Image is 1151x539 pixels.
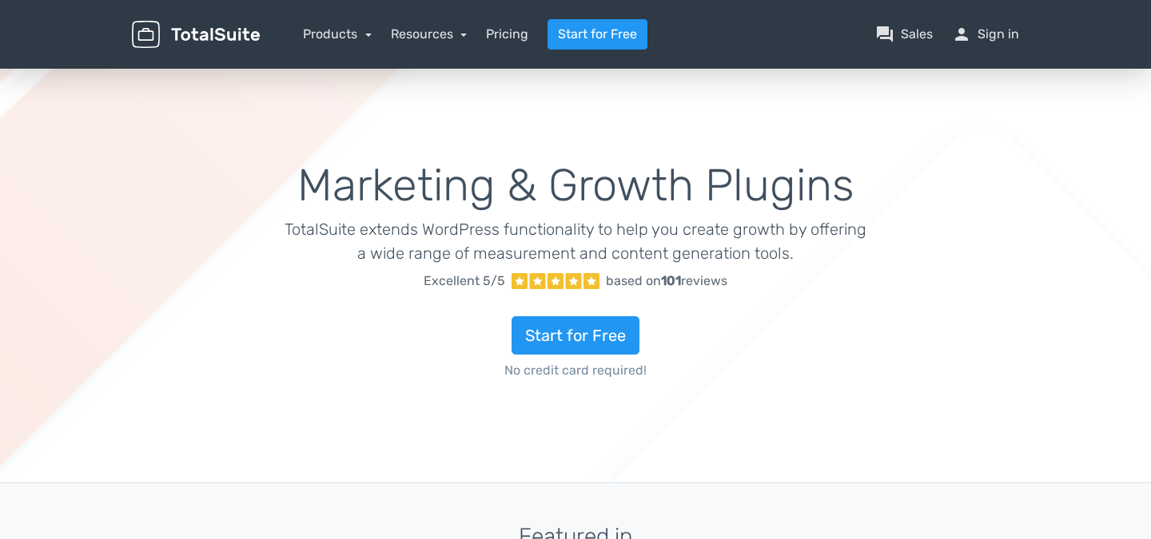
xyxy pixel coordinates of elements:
a: personSign in [952,25,1019,44]
img: TotalSuite for WordPress [132,21,260,49]
span: Excellent 5/5 [424,271,505,291]
a: Pricing [486,25,528,44]
a: Products [303,26,372,42]
a: Start for Free [512,316,639,355]
a: question_answerSales [875,25,933,44]
span: question_answer [875,25,894,44]
p: TotalSuite extends WordPress functionality to help you create growth by offering a wide range of ... [285,217,867,265]
div: based on reviews [606,271,727,291]
strong: 101 [661,273,681,288]
span: No credit card required! [285,361,867,380]
span: person [952,25,971,44]
a: Resources [391,26,468,42]
a: Start for Free [548,19,647,50]
a: Excellent 5/5 based on101reviews [285,265,867,297]
h1: Marketing & Growth Plugins [285,161,867,211]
